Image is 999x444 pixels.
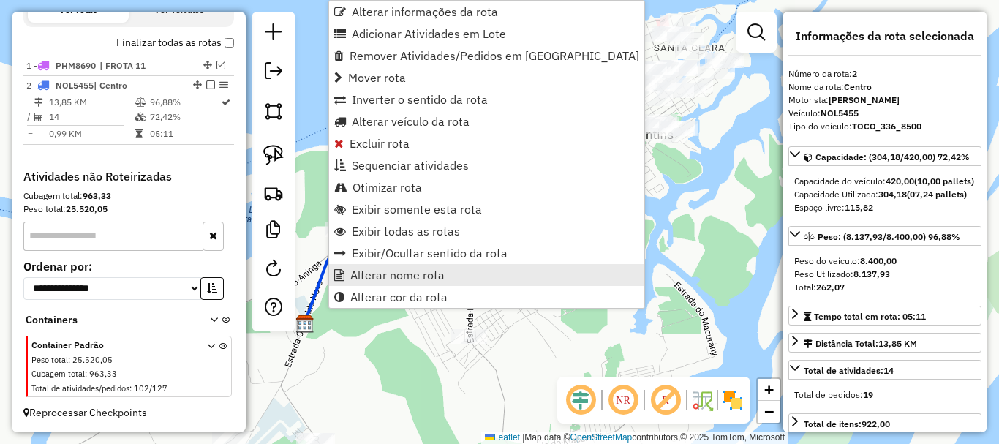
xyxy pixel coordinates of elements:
[26,80,127,91] span: 2 -
[788,169,981,220] div: Capacidade: (304,18/420,00) 72,42%
[329,264,644,286] li: Alterar nome rota
[23,406,147,419] span: Reprocessar Checkpoints
[259,56,288,89] a: Exportar sessão
[878,338,917,349] span: 13,85 KM
[641,114,677,129] div: Atividade não roteirizada - CASA SAO DOMINGOS
[676,78,713,93] div: Atividade não roteirizada - COMERCIAL MONTEIRO
[705,53,742,68] div: Atividade não roteirizada - CASA LAYANY
[352,225,460,237] span: Exibir todas as rotas
[329,154,644,176] li: Sequenciar atividades
[788,80,981,94] div: Nome da rota:
[352,203,482,215] span: Exibir somente esta rota
[788,107,981,120] div: Veículo:
[329,286,644,308] li: Alterar cor da rota
[862,418,890,429] strong: 922,00
[350,269,445,281] span: Alterar nome rota
[642,78,679,92] div: Atividade não roteirizada - HL DISTRIBUIDORA
[814,311,926,322] span: Tempo total em rota: 05:11
[815,151,970,162] span: Capacidade: (304,18/420,00) 72,42%
[72,355,113,365] span: 25.520,05
[853,268,890,279] strong: 8.137,93
[23,203,234,216] div: Peso total:
[259,18,288,50] a: Nova sessão e pesquisa
[56,80,94,91] span: NOL5455
[149,127,220,141] td: 05:11
[116,35,234,50] label: Finalizar todas as rotas
[758,379,780,401] a: Zoom in
[788,67,981,80] div: Número da rota:
[794,188,976,201] div: Capacidade Utilizada:
[764,380,774,399] span: +
[352,159,469,171] span: Sequenciar atividades
[135,129,143,138] i: Tempo total em rota
[31,383,129,394] span: Total de atividades/pedidos
[26,312,191,328] span: Containers
[99,59,167,72] span: FROTA 11
[804,337,917,350] div: Distância Total:
[630,28,666,42] div: Atividade não roteirizada - CASA SONY
[451,329,487,344] div: Atividade não roteirizada - BAR E MERC ST LUZIA
[89,369,117,379] span: 963,33
[225,38,234,48] input: Finalizar todas as rotas
[257,177,290,209] a: Criar rota
[329,23,644,45] li: Adicionar Atividades em Lote
[329,242,644,264] li: Exibir/Ocultar sentido da rota
[216,61,225,69] em: Visualizar rota
[329,132,644,154] li: Excluir rota
[788,333,981,353] a: Distância Total:13,85 KM
[329,1,644,23] li: Alterar informações da rota
[816,282,845,293] strong: 262,07
[31,369,85,379] span: Cubagem total
[219,80,228,89] em: Opções
[200,277,224,300] button: Ordem crescente
[804,365,894,376] span: Total de atividades:
[643,62,679,77] div: Atividade não roteirizada - BOX 2 IRMaOS
[485,432,520,443] a: Leaflet
[563,383,598,418] span: Ocultar deslocamento
[794,268,976,281] div: Peso Utilizado:
[818,231,960,242] span: Peso: (8.137,93/8.400,00) 96,88%
[643,117,679,132] div: Atividade não roteirizada - MC BURG
[648,383,683,418] span: Exibir rótulo
[353,181,422,193] span: Otimizar rota
[134,383,167,394] span: 102/127
[149,110,220,124] td: 72,42%
[259,254,288,287] a: Reroteirizar Sessão
[350,138,410,149] span: Excluir rota
[914,176,974,187] strong: (10,00 pallets)
[804,418,890,431] div: Total de itens:
[863,389,873,400] strong: 19
[85,369,87,379] span: :
[758,401,780,423] a: Zoom out
[522,432,524,443] span: |
[652,26,688,41] div: Atividade não roteirizada - MERC. GOGO DE OURO
[48,127,135,141] td: 0,99 KM
[352,247,508,259] span: Exibir/Ocultar sentido da rota
[34,98,43,107] i: Distância Total
[350,291,448,303] span: Alterar cor da rota
[659,121,695,136] div: Atividade não roteirizada - FRANCISCO AMBULANTE
[259,215,288,248] a: Criar modelo
[658,60,695,75] div: Atividade não roteirizada - MERCEARIA GLORIA
[352,6,498,18] span: Alterar informações da rota
[742,18,771,47] a: Exibir filtros
[48,95,135,110] td: 13,85 KM
[23,189,234,203] div: Cubagem total:
[135,98,146,107] i: % de utilização do peso
[886,176,914,187] strong: 420,00
[129,383,132,394] span: :
[829,94,900,105] strong: [PERSON_NAME]
[222,98,230,107] i: Rota otimizada
[68,355,70,365] span: :
[660,15,696,29] div: Atividade não roteirizada - ANDREI BAR
[635,64,671,78] div: Atividade não roteirizada - LANCHE FE EM DEUS
[794,281,976,294] div: Total:
[26,110,34,124] td: /
[852,121,921,132] strong: TOCO_336_8500
[721,388,744,412] img: Exibir/Ocultar setores
[788,249,981,300] div: Peso: (8.137,93/8.400,00) 96,88%
[788,146,981,166] a: Capacidade: (304,18/420,00) 72,42%
[26,127,34,141] td: =
[481,432,788,444] div: Map data © contributors,© 2025 TomTom, Microsoft
[206,80,215,89] em: Finalizar rota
